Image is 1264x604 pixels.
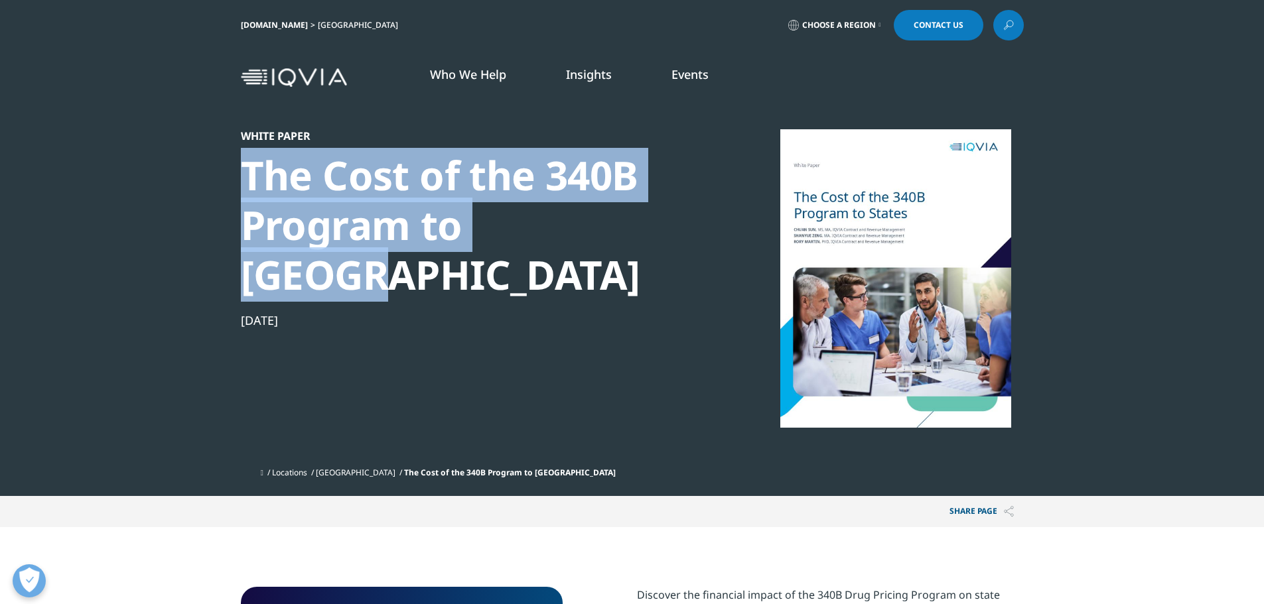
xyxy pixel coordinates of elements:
[404,467,616,478] span: The Cost of the 340B Program to [GEOGRAPHIC_DATA]
[671,66,709,82] a: Events
[318,20,403,30] div: [GEOGRAPHIC_DATA]
[940,496,1024,527] p: Share PAGE
[241,68,347,88] img: IQVIA Healthcare Information Technology and Pharma Clinical Research Company
[241,129,696,143] div: White Paper
[352,46,1024,109] nav: Primary
[241,19,308,30] a: [DOMAIN_NAME]
[940,496,1024,527] button: Share PAGEShare PAGE
[272,467,307,478] a: Locations
[802,20,876,30] span: Choose a Region
[1004,506,1014,517] img: Share PAGE
[241,312,696,328] div: [DATE]
[894,10,983,40] a: Contact Us
[13,564,46,597] button: Open Preferences
[914,21,963,29] span: Contact Us
[566,66,612,82] a: Insights
[316,467,395,478] a: [GEOGRAPHIC_DATA]
[430,66,506,82] a: Who We Help
[241,151,696,300] div: The Cost of the 340B Program to [GEOGRAPHIC_DATA]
